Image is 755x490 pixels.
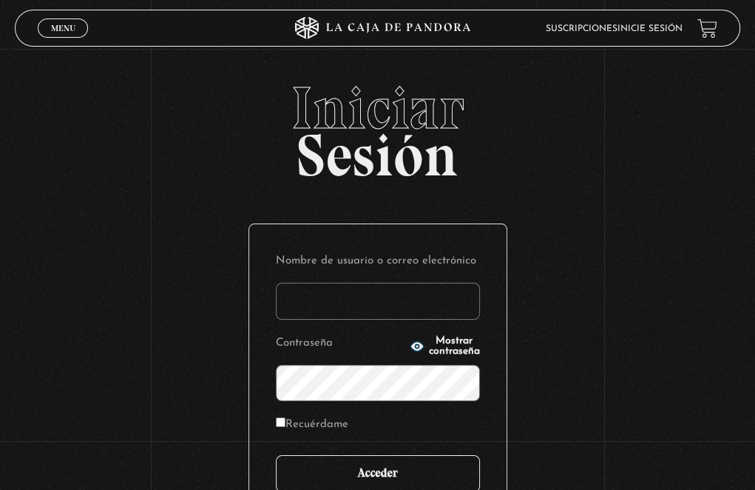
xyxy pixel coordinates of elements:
[51,24,75,33] span: Menu
[617,24,683,33] a: Inicie sesión
[429,336,480,357] span: Mostrar contraseña
[276,333,405,353] label: Contraseña
[276,415,348,434] label: Recuérdame
[15,78,739,138] span: Iniciar
[410,336,480,357] button: Mostrar contraseña
[276,251,480,271] label: Nombre de usuario o correo electrónico
[276,417,285,427] input: Recuérdame
[546,24,617,33] a: Suscripciones
[15,78,739,173] h2: Sesión
[697,19,717,38] a: View your shopping cart
[46,36,81,47] span: Cerrar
